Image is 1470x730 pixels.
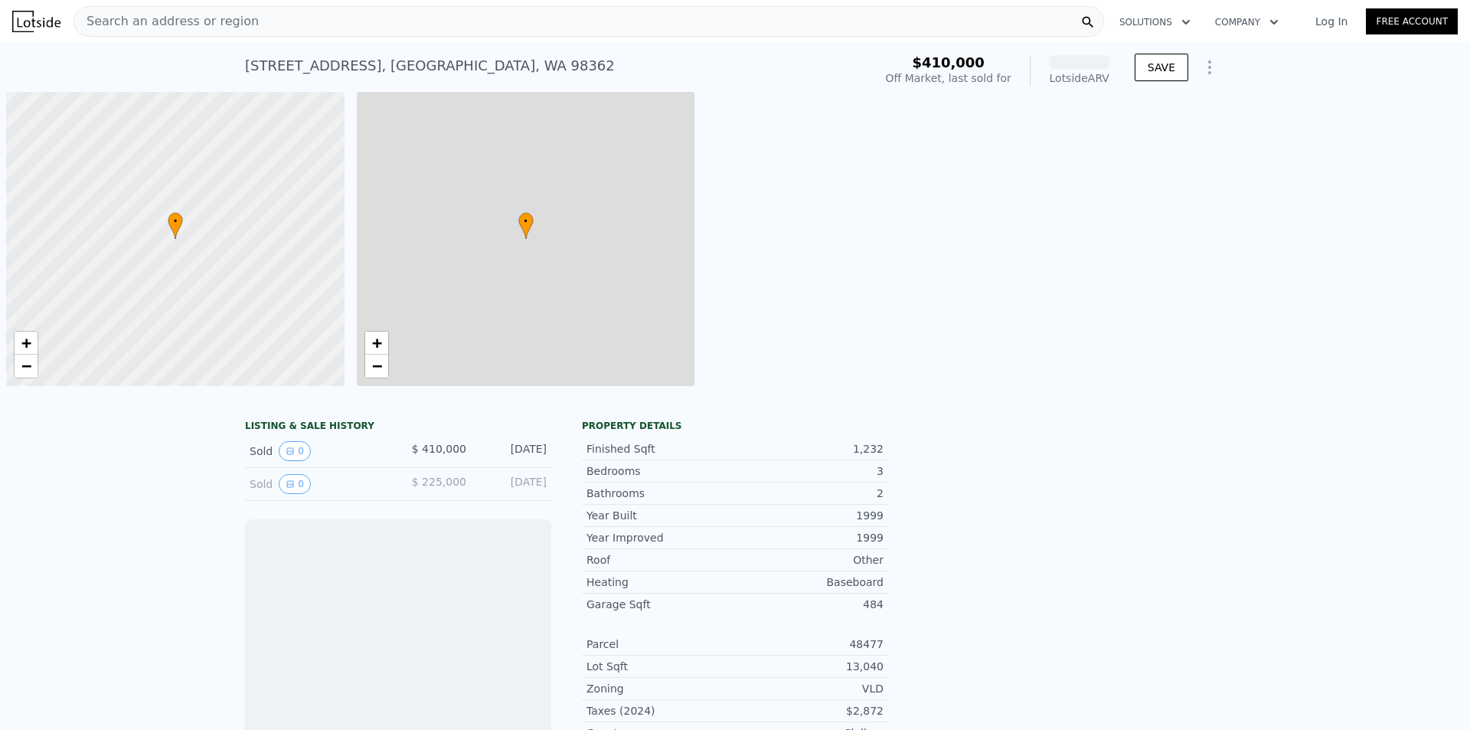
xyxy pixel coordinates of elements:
div: Garage Sqft [586,597,735,612]
div: Property details [582,420,888,432]
div: Year Built [586,508,735,523]
div: Lotside ARV [1049,70,1110,86]
div: Off Market, last sold for [886,70,1011,86]
span: • [518,214,534,228]
span: − [371,356,381,375]
a: Zoom out [365,355,388,378]
div: 1,232 [735,441,884,457]
span: − [21,356,31,375]
button: Solutions [1107,8,1203,36]
span: $ 410,000 [412,443,466,455]
div: VLD [735,681,884,696]
div: 3 [735,463,884,479]
div: Parcel [586,637,735,652]
a: Zoom in [365,332,388,355]
div: 2 [735,486,884,501]
button: Company [1203,8,1291,36]
div: 484 [735,597,884,612]
div: [DATE] [479,441,547,461]
div: Bathrooms [586,486,735,501]
div: Bedrooms [586,463,735,479]
div: Baseboard [735,575,884,590]
div: [DATE] [479,474,547,494]
div: $2,872 [735,703,884,719]
div: 1999 [735,508,884,523]
div: [STREET_ADDRESS] , [GEOGRAPHIC_DATA] , WA 98362 [245,55,615,77]
div: 48477 [735,637,884,652]
div: Heating [586,575,735,590]
span: • [168,214,183,228]
div: Roof [586,552,735,568]
a: Log In [1297,14,1366,29]
button: View historical data [279,474,311,494]
button: SAVE [1135,54,1188,81]
div: 1999 [735,530,884,545]
div: Finished Sqft [586,441,735,457]
div: Year Improved [586,530,735,545]
div: LISTING & SALE HISTORY [245,420,551,435]
a: Zoom out [15,355,38,378]
img: Lotside [12,11,60,32]
button: Show Options [1194,52,1225,83]
div: Lot Sqft [586,659,735,674]
span: + [21,333,31,352]
span: + [371,333,381,352]
div: Other [735,552,884,568]
button: View historical data [279,441,311,461]
div: • [518,212,534,239]
span: $410,000 [912,54,985,70]
div: Sold [250,441,386,461]
span: Search an address or region [74,12,259,31]
a: Free Account [1366,8,1458,34]
div: Sold [250,474,386,494]
div: Taxes (2024) [586,703,735,719]
div: Zoning [586,681,735,696]
a: Zoom in [15,332,38,355]
span: $ 225,000 [412,476,466,488]
div: 13,040 [735,659,884,674]
div: • [168,212,183,239]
